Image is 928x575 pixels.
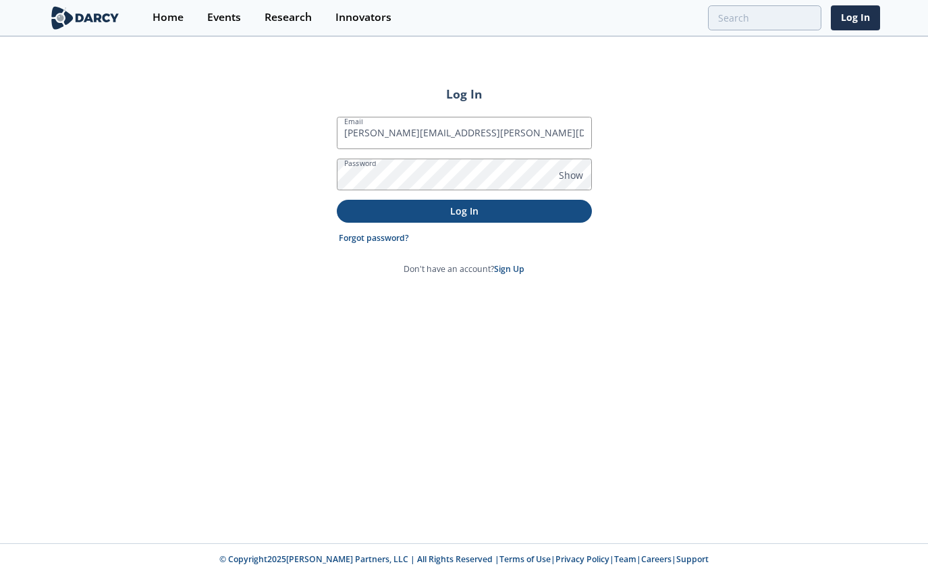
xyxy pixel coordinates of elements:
div: Research [265,12,312,23]
a: Log In [831,5,880,30]
a: Privacy Policy [555,553,609,565]
a: Careers [641,553,672,565]
div: Innovators [335,12,391,23]
input: Advanced Search [708,5,821,30]
p: Log In [346,204,582,218]
a: Forgot password? [339,232,409,244]
a: Terms of Use [499,553,551,565]
label: Password [344,158,377,169]
label: Email [344,116,363,127]
h2: Log In [337,85,592,103]
div: Events [207,12,241,23]
a: Support [676,553,709,565]
p: © Copyright 2025 [PERSON_NAME] Partners, LLC | All Rights Reserved | | | | | [51,553,877,566]
a: Sign Up [494,263,524,275]
a: Team [614,553,636,565]
img: logo-wide.svg [49,6,122,30]
button: Log In [337,200,592,222]
div: Home [153,12,184,23]
span: Show [559,168,583,182]
p: Don't have an account? [404,263,524,275]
